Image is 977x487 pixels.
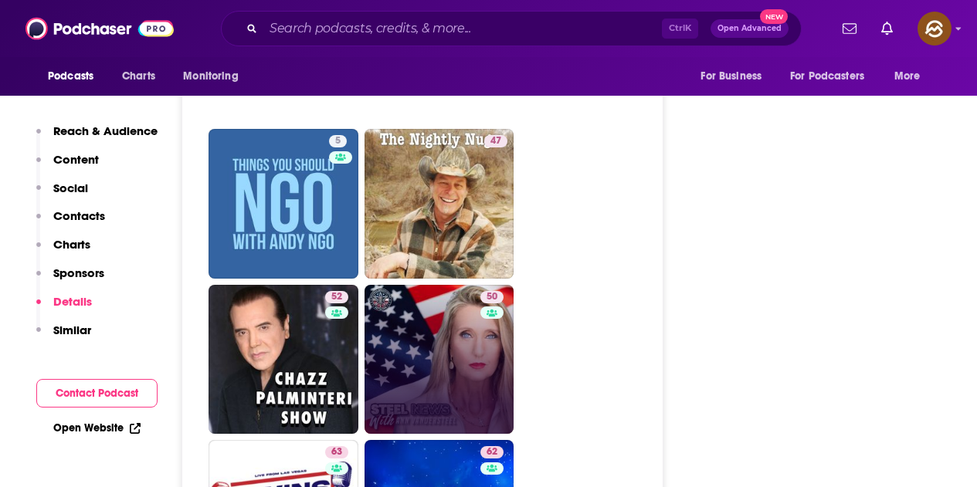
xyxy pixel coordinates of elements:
span: Logged in as hey85204 [918,12,952,46]
span: For Podcasters [790,66,864,87]
p: Contacts [53,208,105,223]
p: Similar [53,323,91,337]
input: Search podcasts, credits, & more... [263,16,662,41]
button: Reach & Audience [36,123,158,152]
button: Content [36,152,99,181]
a: 63 [325,446,348,458]
img: User Profile [918,12,952,46]
img: Podchaser - Follow, Share and Rate Podcasts [25,14,174,43]
a: Show notifications dropdown [875,15,899,42]
a: 5 [209,129,358,279]
a: 52 [325,291,348,303]
span: Ctrl K [662,19,698,39]
a: Charts [112,62,165,91]
span: Monitoring [183,66,238,87]
p: Social [53,181,88,195]
button: Contact Podcast [36,379,158,408]
button: Social [36,181,88,209]
span: 50 [487,289,497,305]
span: 52 [331,289,342,305]
a: Open Website [53,421,141,435]
a: 50 [365,285,514,435]
p: Content [53,152,99,167]
button: Charts [36,237,90,265]
span: 63 [331,445,342,460]
div: Search podcasts, credits, & more... [221,11,802,46]
button: open menu [37,62,114,91]
span: Charts [122,66,155,87]
a: 52 [209,285,358,435]
button: Open AdvancedNew [711,19,789,38]
button: Sponsors [36,265,104,294]
a: Show notifications dropdown [836,15,863,42]
button: open menu [690,62,781,91]
p: Details [53,294,92,309]
span: 47 [490,134,501,149]
span: More [894,66,921,87]
span: 5 [335,134,341,149]
a: 5 [329,135,347,147]
a: 50 [480,291,504,303]
p: Charts [53,237,90,252]
button: open menu [884,62,940,91]
p: Sponsors [53,265,104,280]
button: Details [36,294,92,323]
span: 62 [487,445,497,460]
a: 47 [484,135,507,147]
a: 47 [365,129,514,279]
button: open menu [172,62,258,91]
button: open menu [780,62,887,91]
span: Open Advanced [717,25,782,32]
span: New [760,9,788,24]
button: Contacts [36,208,105,237]
button: Show profile menu [918,12,952,46]
span: For Business [701,66,762,87]
span: Podcasts [48,66,93,87]
button: Similar [36,323,91,351]
p: Reach & Audience [53,123,158,138]
a: 62 [480,446,504,458]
